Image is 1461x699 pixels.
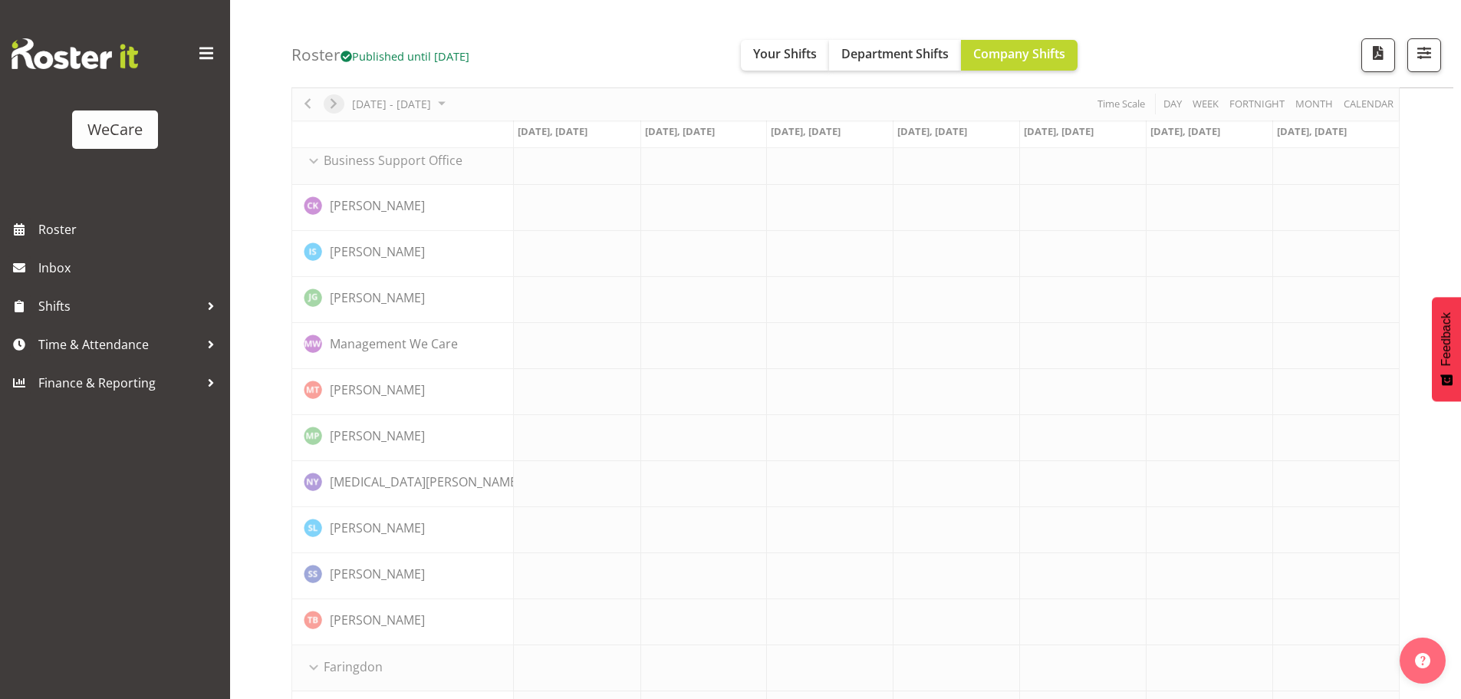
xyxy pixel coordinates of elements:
[341,48,469,64] span: Published until [DATE]
[829,40,961,71] button: Department Shifts
[1432,297,1461,401] button: Feedback - Show survey
[973,45,1065,62] span: Company Shifts
[38,295,199,318] span: Shifts
[38,371,199,394] span: Finance & Reporting
[1361,38,1395,72] button: Download a PDF of the roster according to the set date range.
[841,45,949,62] span: Department Shifts
[1415,653,1430,668] img: help-xxl-2.png
[291,46,469,64] h4: Roster
[12,38,138,69] img: Rosterit website logo
[87,118,143,141] div: WeCare
[1440,312,1453,366] span: Feedback
[38,218,222,241] span: Roster
[961,40,1078,71] button: Company Shifts
[38,333,199,356] span: Time & Attendance
[753,45,817,62] span: Your Shifts
[1407,38,1441,72] button: Filter Shifts
[38,256,222,279] span: Inbox
[741,40,829,71] button: Your Shifts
